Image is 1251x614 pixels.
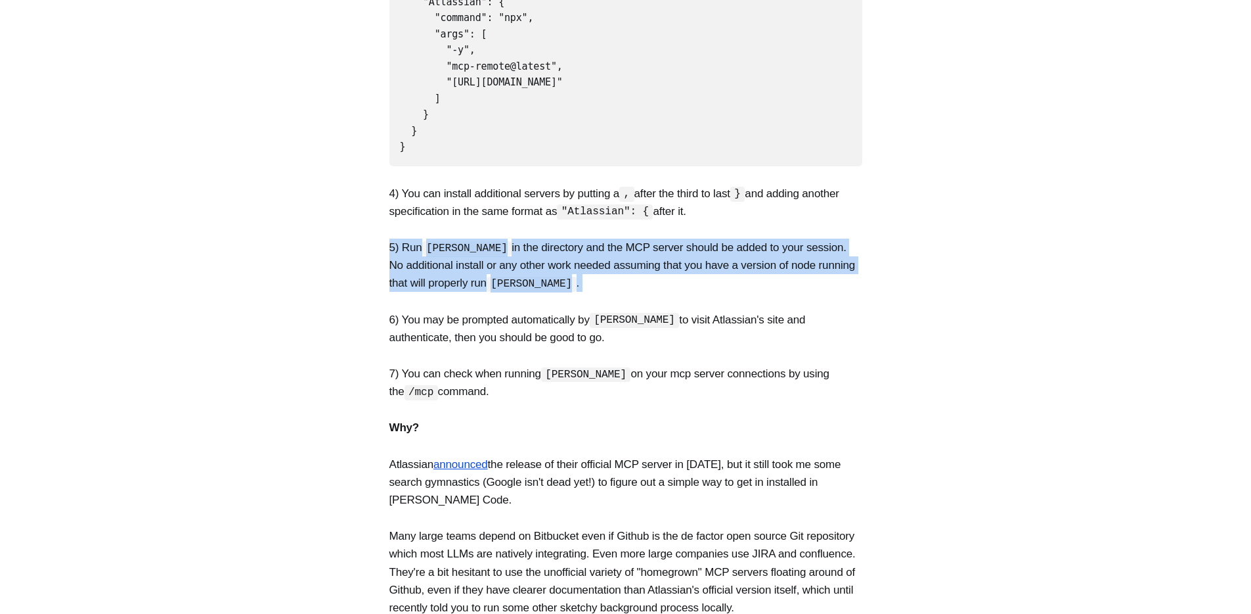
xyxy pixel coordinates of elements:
code: /mcp [405,385,438,400]
p: 5) Run in the directory and the MCP server should be added to your session. No additional install... [389,239,862,293]
strong: Why? [389,421,420,434]
code: "Atlassian": { [557,204,653,220]
code: [PERSON_NAME] [422,241,512,256]
a: announced [433,458,488,471]
p: 7) You can check when running on your mcp server connections by using the command. [389,365,862,400]
code: } [730,187,745,202]
p: Atlassian the release of their official MCP server in [DATE], but it still took me some search gy... [389,456,862,509]
code: [PERSON_NAME] [541,367,631,383]
code: [PERSON_NAME] [487,277,577,292]
p: 4) You can install additional servers by putting a after the third to last and adding another spe... [389,185,862,220]
code: , [619,187,634,202]
code: [PERSON_NAME] [590,313,680,328]
p: 6) You may be prompted automatically by to visit Atlassian's site and authenticate, then you shou... [389,311,862,346]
